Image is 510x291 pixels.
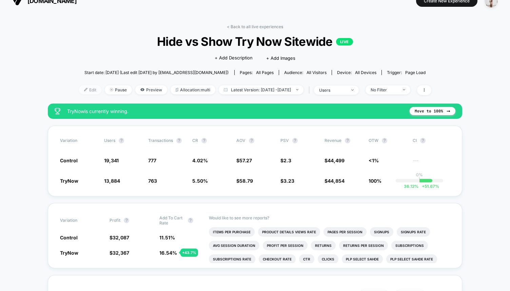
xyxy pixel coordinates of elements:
[219,85,303,94] span: Latest Version: [DATE] - [DATE]
[110,218,120,223] span: Profit
[192,158,208,163] span: 4.02 %
[263,241,308,250] li: Profit Per Session
[280,138,289,143] span: PSV
[299,254,314,264] li: Ctr
[386,254,437,264] li: Plp Select Sahde Rate
[124,218,129,223] button: ?
[266,55,295,61] span: + Add Images
[60,138,97,143] span: Variation
[84,88,87,91] img: edit
[369,158,379,163] span: <1%
[387,70,426,75] div: Trigger:
[345,138,350,143] button: ?
[192,178,208,184] span: 5.50 %
[405,70,426,75] span: Page Load
[60,235,78,240] span: Control
[258,227,320,237] li: Product Details Views Rate
[192,138,198,143] span: CR
[325,158,345,163] span: $
[307,70,327,75] span: All Visitors
[328,158,345,163] span: 44,499
[240,70,274,75] div: Pages:
[110,88,113,91] img: end
[319,88,346,93] div: users
[79,85,101,94] span: Edit
[382,138,387,143] button: ?
[369,178,381,184] span: 100%
[236,158,252,163] span: $
[339,241,388,250] li: Returns Per Session
[148,138,173,143] span: Transactions
[259,254,296,264] li: Checkout Rate
[249,138,254,143] button: ?
[215,55,253,61] span: + Add Description
[296,89,298,90] img: end
[422,184,425,189] span: +
[325,138,341,143] span: Revenue
[413,138,450,143] span: CI
[60,158,78,163] span: Control
[60,178,78,184] span: TryNow
[60,250,78,256] span: TryNow
[148,178,157,184] span: 763
[410,107,455,115] button: Move to 100%
[413,159,450,164] span: ---
[284,70,327,75] div: Audience:
[224,88,228,91] img: calendar
[239,158,252,163] span: 57.27
[239,178,253,184] span: 58.79
[209,227,255,237] li: Items Per Purchase
[236,138,246,143] span: AOV
[418,184,439,189] span: 51.67 %
[355,70,376,75] span: all devices
[420,138,426,143] button: ?
[176,138,182,143] button: ?
[171,85,215,94] span: Allocation: multi
[119,138,124,143] button: ?
[104,158,119,163] span: 19,341
[318,254,338,264] li: Clicks
[391,241,428,250] li: Subscriptions
[332,70,381,75] span: Device:
[336,38,353,46] p: LIVE
[280,178,294,184] span: $
[113,250,129,256] span: 32,367
[328,178,345,184] span: 44,854
[110,235,129,240] span: $
[283,158,291,163] span: 2.3
[416,172,423,177] p: 0%
[188,218,193,223] button: ?
[209,254,255,264] li: Subscriptions Rate
[159,235,175,240] span: 11.51 %
[209,241,259,250] li: Avg Session Duration
[325,178,345,184] span: $
[135,85,167,94] span: Preview
[209,215,450,220] p: Would like to see more reports?
[104,178,120,184] span: 13,884
[403,89,405,90] img: end
[370,227,393,237] li: Signups
[180,249,198,257] div: + 43.7 %
[351,89,354,91] img: end
[227,24,283,29] a: < Back to all live experiences
[292,138,298,143] button: ?
[105,85,132,94] span: Pause
[55,108,60,114] img: success_star
[256,70,274,75] span: all pages
[110,250,129,256] span: $
[96,34,413,49] span: Hide vs Show Try Now Sitewide
[159,250,177,256] span: 16.54 %
[176,88,178,92] img: rebalance
[404,184,418,189] span: 36.12 %
[342,254,383,264] li: Plp Select Sahde
[84,70,229,75] span: Start date: [DATE] (Last edit [DATE] by [EMAIL_ADDRESS][DOMAIN_NAME])
[280,158,291,163] span: $
[323,227,367,237] li: Pages Per Session
[369,138,406,143] span: OTW
[104,138,115,143] span: users
[307,85,314,95] span: |
[236,178,253,184] span: $
[283,178,294,184] span: 3.23
[159,215,184,225] span: Add To Cart Rate
[311,241,336,250] li: Returns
